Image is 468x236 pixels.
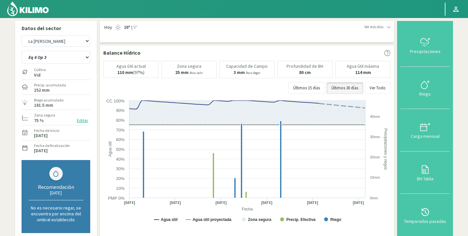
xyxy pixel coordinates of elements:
span: Ver más días [364,24,384,30]
span: Hoy [103,24,112,31]
text: 60% [116,137,125,142]
label: Zona segura [34,112,55,118]
text: Riego [330,217,341,222]
text: 40mm [370,115,380,118]
label: 75 % [34,118,44,123]
p: No es necesario regar, se encuentra por encima del umbral establecido [28,205,83,223]
text: Precip. Efectiva [286,217,316,222]
button: Precipitaciones [400,24,450,67]
text: Fecha [242,207,253,211]
div: Carga mensual [402,134,448,138]
text: 30mm [370,135,380,139]
div: [DATE] [28,190,83,196]
text: [DATE] [124,200,135,205]
label: Riego acumulado [34,97,63,103]
text: [DATE] [353,200,364,205]
small: Para llegar [246,71,260,75]
button: Riego [400,67,450,109]
div: Recomendación [28,184,83,190]
label: Fecha de finalización [34,143,70,149]
text: 40% [116,157,125,162]
button: Ver Todo [365,82,391,94]
b: 25 mm [175,69,189,75]
text: [DATE] [215,200,227,205]
b: 3 mm [234,69,245,75]
b: 110 mm [117,69,133,75]
label: Precip. acumulada [34,82,66,88]
label: [DATE] [34,149,48,153]
p: Agua útil máxima [347,64,379,69]
b: 80 cm [299,69,311,75]
text: Zona segura [248,217,272,222]
text: 90% [116,108,125,113]
text: Agua útil [108,141,112,157]
div: Riego [402,92,448,96]
text: [DATE] [170,200,181,205]
button: BH Tabla [400,152,450,194]
text: 80% [116,118,125,123]
label: Cultivo [34,67,46,73]
div: Precipitaciones [402,49,448,54]
p: Agua útil actual [116,64,146,69]
text: 10% [116,186,125,191]
text: [DATE] [261,200,273,205]
p: Zona segura [177,64,201,69]
text: 20mm [370,155,380,159]
p: Balance Hídrico [103,49,141,57]
b: 114 mm [355,69,371,75]
label: Fecha de inicio [34,128,59,134]
button: Últimos 15 días [288,82,325,94]
span: 9º [132,24,137,31]
small: Para salir [190,71,203,75]
text: 30% [116,166,125,171]
text: 20% [116,176,125,181]
label: Vid [34,73,46,77]
text: PMP 0% [108,196,125,201]
label: 181.5 mm [34,103,53,107]
label: [DATE] [34,134,48,138]
button: Últimos 30 días [326,82,363,94]
p: Profundidad de BH [287,64,323,69]
strong: 28º [124,24,130,30]
button: Carga mensual [400,109,450,152]
text: Precipitaciones y riegos [383,128,388,170]
text: CC 100% [106,99,125,103]
button: Editar [75,117,90,124]
p: (97%) [117,70,144,75]
img: Kilimo [7,1,49,17]
div: Temporadas pasadas [402,219,448,224]
text: 70% [116,128,125,133]
text: 10mm [370,175,380,179]
text: 50% [116,147,125,152]
span: | [131,24,132,31]
div: BH Tabla [402,176,448,181]
text: [DATE] [307,200,318,205]
p: Datos del sector [22,24,90,32]
label: 152 mm [34,88,50,92]
text: Agua útil proyectada [192,217,231,222]
text: Agua útil [161,217,177,222]
text: 0mm [370,196,378,200]
p: Capacidad de Campo [226,64,268,69]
